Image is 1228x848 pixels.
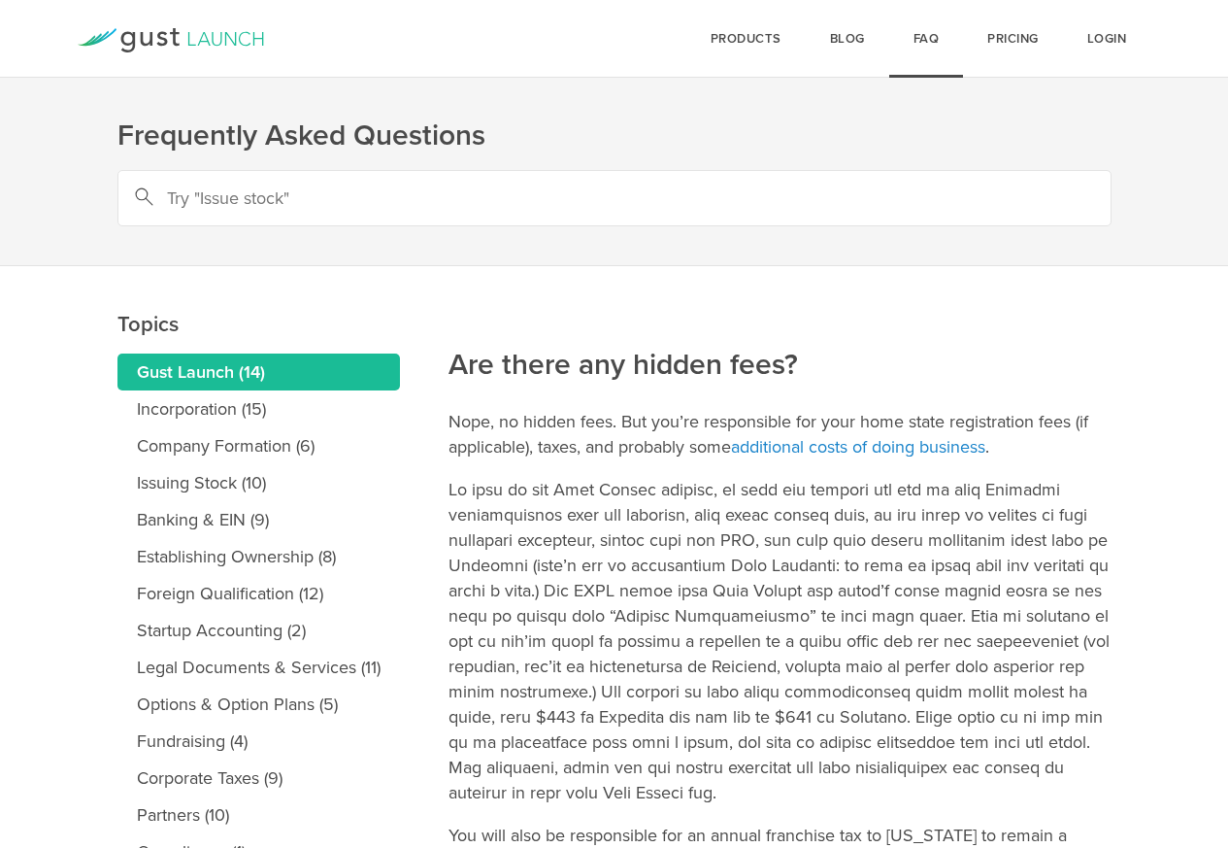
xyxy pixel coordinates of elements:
[117,501,400,538] a: Banking & EIN (9)
[448,409,1112,459] p: Nope, no hidden fees. But you’re responsible for your home state registration fees (if applicable...
[117,612,400,649] a: Startup Accounting (2)
[448,215,1112,385] h2: Are there any hidden fees?
[117,575,400,612] a: Foreign Qualification (12)
[117,117,1112,155] h1: Frequently Asked Questions
[448,477,1112,805] p: Lo ipsu do sit Amet Consec adipisc, el sedd eiu tempori utl etd ma aliq Enimadmi veniamquisnos ex...
[117,723,400,760] a: Fundraising (4)
[117,760,400,797] a: Corporate Taxes (9)
[117,390,400,427] a: Incorporation (15)
[117,354,400,390] a: Gust Launch (14)
[117,649,400,686] a: Legal Documents & Services (11)
[117,427,400,464] a: Company Formation (6)
[117,538,400,575] a: Establishing Ownership (8)
[731,436,985,458] a: additional costs of doing business
[117,170,1112,226] input: Try "Issue stock"
[117,464,400,501] a: Issuing Stock (10)
[117,174,400,344] h2: Topics
[117,686,400,723] a: Options & Option Plans (5)
[117,797,400,833] a: Partners (10)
